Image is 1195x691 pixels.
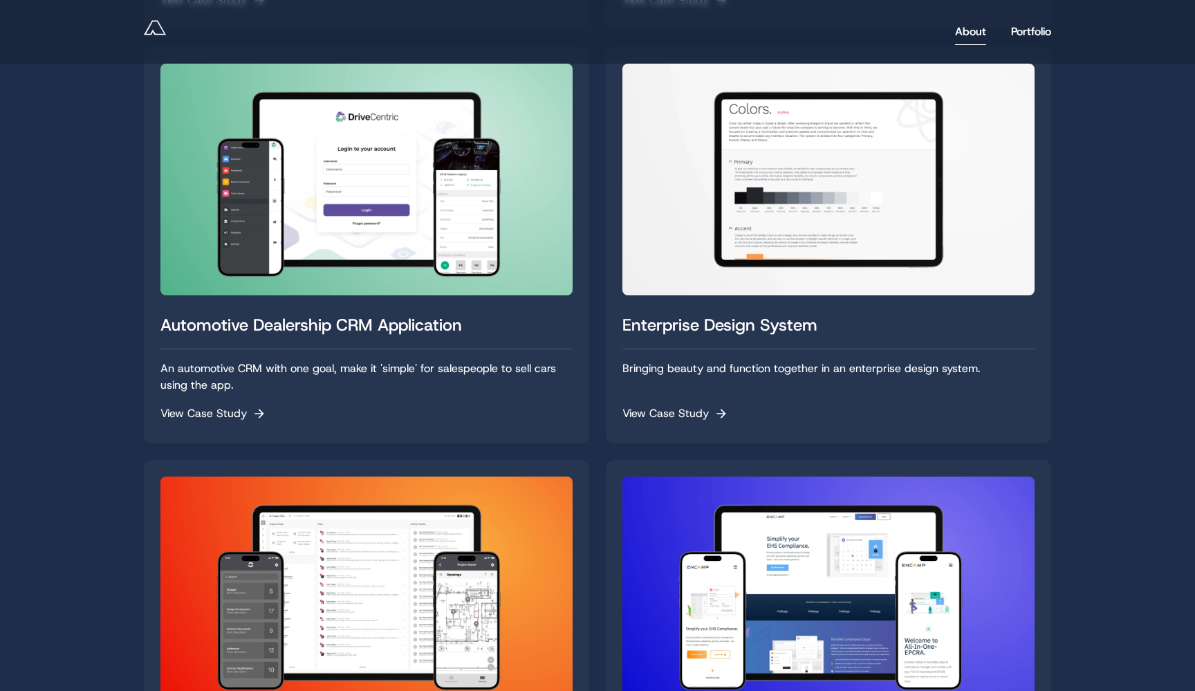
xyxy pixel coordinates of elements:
[622,64,1035,295] img: Enterprise Design System
[160,312,573,349] div: Automotive Dealership CRM Application
[955,19,986,45] a: About
[622,64,1035,427] a: Read Enterprise Design System
[1011,19,1051,45] a: Portfolio
[160,64,573,427] a: Read Automotive Dealership CRM Application
[144,17,166,47] a: Andy Reff - Lead Product Designer
[622,360,1035,394] div: Bringing beauty and function together in an enterprise design system.
[160,400,266,427] span: View Case Study
[622,312,1035,349] div: Enterprise Design System
[160,64,573,295] img: Automotive Dealership CRM Application
[622,400,728,427] span: View Case Study
[160,360,573,394] div: An automotive CRM with one goal, make it 'simple' for salespeople to sell cars using the app.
